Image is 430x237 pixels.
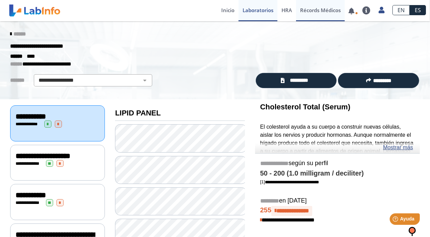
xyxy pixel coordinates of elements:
[383,143,413,152] a: Mostrar más
[370,211,423,230] iframe: Help widget launcher
[410,5,426,15] a: ES
[260,197,415,205] h5: en [DATE]
[260,103,350,111] b: Cholesterol Total (Serum)
[260,169,415,178] h4: 50 - 200 (1.0 milligram / deciliter)
[260,206,415,216] h4: 255
[392,5,410,15] a: EN
[281,7,292,14] span: HRA
[260,179,319,184] a: [1]
[115,109,161,117] b: LIPID PANEL
[260,160,415,167] h5: según su perfil
[260,123,415,220] p: El colesterol ayuda a su cuerpo a construir nuevas células, aislar los nervios y producir hormona...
